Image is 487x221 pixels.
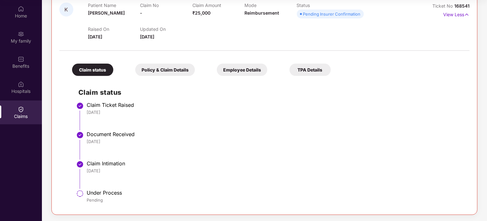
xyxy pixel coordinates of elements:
[87,168,463,174] div: [DATE]
[18,106,24,113] img: svg+xml;base64,PHN2ZyBpZD0iQ2xhaW0iIHhtbG5zPSJodHRwOi8vd3d3LnczLm9yZy8yMDAwL3N2ZyIgd2lkdGg9IjIwIi...
[290,64,331,76] div: TPA Details
[87,160,463,167] div: Claim Intimation
[192,10,210,16] span: ₹25,000
[140,34,154,39] span: [DATE]
[140,26,192,32] p: Updated On
[217,64,267,76] div: Employee Details
[464,11,470,18] img: svg+xml;base64,PHN2ZyB4bWxucz0iaHR0cDovL3d3dy53My5vcmcvMjAwMC9zdmciIHdpZHRoPSIxNyIgaGVpZ2h0PSIxNy...
[78,87,463,98] h2: Claim status
[88,3,140,8] p: Patient Name
[135,64,195,76] div: Policy & Claim Details
[87,139,463,144] div: [DATE]
[87,131,463,137] div: Document Received
[140,3,192,8] p: Claim No
[443,10,470,18] p: View Less
[18,6,24,12] img: svg+xml;base64,PHN2ZyBpZD0iSG9tZSIgeG1sbnM9Imh0dHA6Ly93d3cudzMub3JnLzIwMDAvc3ZnIiB3aWR0aD0iMjAiIG...
[76,102,84,110] img: svg+xml;base64,PHN2ZyBpZD0iU3RlcC1Eb25lLTMyeDMyIiB4bWxucz0iaHR0cDovL3d3dy53My5vcmcvMjAwMC9zdmciIH...
[192,3,244,8] p: Claim Amount
[432,3,454,9] span: Ticket No
[88,34,102,39] span: [DATE]
[454,3,470,9] span: 168541
[244,3,297,8] p: Mode
[87,102,463,108] div: Claim Ticket Raised
[88,10,125,16] span: [PERSON_NAME]
[18,81,24,87] img: svg+xml;base64,PHN2ZyBpZD0iSG9zcGl0YWxzIiB4bWxucz0iaHR0cDovL3d3dy53My5vcmcvMjAwMC9zdmciIHdpZHRoPS...
[88,26,140,32] p: Raised On
[18,31,24,37] img: svg+xml;base64,PHN2ZyB3aWR0aD0iMjAiIGhlaWdodD0iMjAiIHZpZXdCb3g9IjAgMCAyMCAyMCIgZmlsbD0ibm9uZSIgeG...
[18,56,24,62] img: svg+xml;base64,PHN2ZyBpZD0iQmVuZWZpdHMiIHhtbG5zPSJodHRwOi8vd3d3LnczLm9yZy8yMDAwL3N2ZyIgd2lkdGg9Ij...
[76,131,84,139] img: svg+xml;base64,PHN2ZyBpZD0iU3RlcC1Eb25lLTMyeDMyIiB4bWxucz0iaHR0cDovL3d3dy53My5vcmcvMjAwMC9zdmciIH...
[76,190,84,197] img: svg+xml;base64,PHN2ZyBpZD0iU3RlcC1QZW5kaW5nLTMyeDMyIiB4bWxucz0iaHR0cDovL3d3dy53My5vcmcvMjAwMC9zdm...
[87,197,463,203] div: Pending
[72,64,113,76] div: Claim status
[87,109,463,115] div: [DATE]
[303,11,361,17] div: Pending Insurer Confirmation
[76,161,84,168] img: svg+xml;base64,PHN2ZyBpZD0iU3RlcC1Eb25lLTMyeDMyIiB4bWxucz0iaHR0cDovL3d3dy53My5vcmcvMjAwMC9zdmciIH...
[87,190,463,196] div: Under Process
[244,10,279,16] span: Reimbursement
[297,3,349,8] p: Status
[65,7,68,12] span: K
[140,10,142,16] span: -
